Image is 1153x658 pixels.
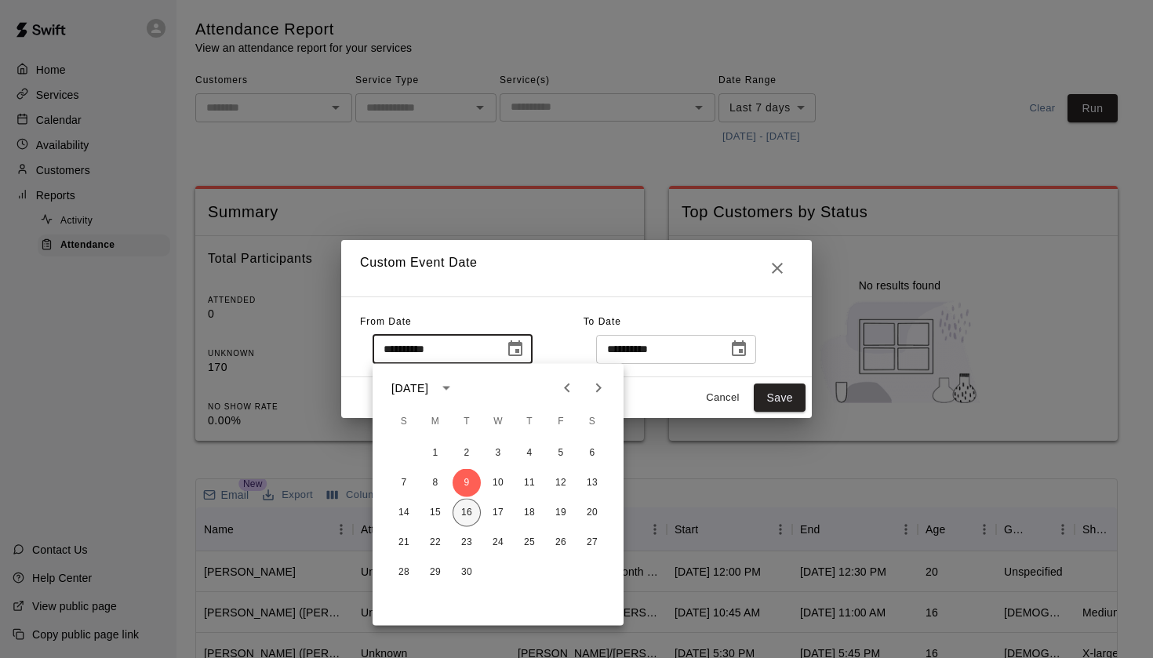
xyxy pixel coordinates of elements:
span: From Date [360,316,412,327]
button: Close [762,253,793,284]
button: 26 [547,529,575,557]
button: 17 [484,499,512,527]
button: 22 [421,529,449,557]
span: Wednesday [484,406,512,438]
button: 11 [515,469,544,497]
button: 16 [453,499,481,527]
button: 9 [453,469,481,497]
button: 20 [578,499,606,527]
button: Next month [583,373,614,404]
button: Previous month [551,373,583,404]
button: Choose date, selected date is Sep 9, 2025 [500,333,531,365]
button: Cancel [697,386,747,410]
button: 14 [390,499,418,527]
button: 2 [453,439,481,467]
button: 8 [421,469,449,497]
button: 29 [421,558,449,587]
span: Friday [547,406,575,438]
button: 3 [484,439,512,467]
button: 1 [421,439,449,467]
button: 19 [547,499,575,527]
button: 7 [390,469,418,497]
button: 6 [578,439,606,467]
span: Tuesday [453,406,481,438]
button: 30 [453,558,481,587]
button: 21 [390,529,418,557]
div: [DATE] [391,380,428,396]
button: calendar view is open, switch to year view [433,375,460,402]
button: 18 [515,499,544,527]
span: To Date [584,316,621,327]
button: 4 [515,439,544,467]
button: 25 [515,529,544,557]
button: 23 [453,529,481,557]
button: 5 [547,439,575,467]
button: 12 [547,469,575,497]
button: 24 [484,529,512,557]
button: 15 [421,499,449,527]
button: 13 [578,469,606,497]
button: 28 [390,558,418,587]
span: Sunday [390,406,418,438]
span: Thursday [515,406,544,438]
span: Monday [421,406,449,438]
button: Save [754,384,806,413]
button: 10 [484,469,512,497]
button: Choose date, selected date is Sep 16, 2025 [723,333,755,365]
span: Saturday [578,406,606,438]
button: 27 [578,529,606,557]
h2: Custom Event Date [341,240,812,296]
